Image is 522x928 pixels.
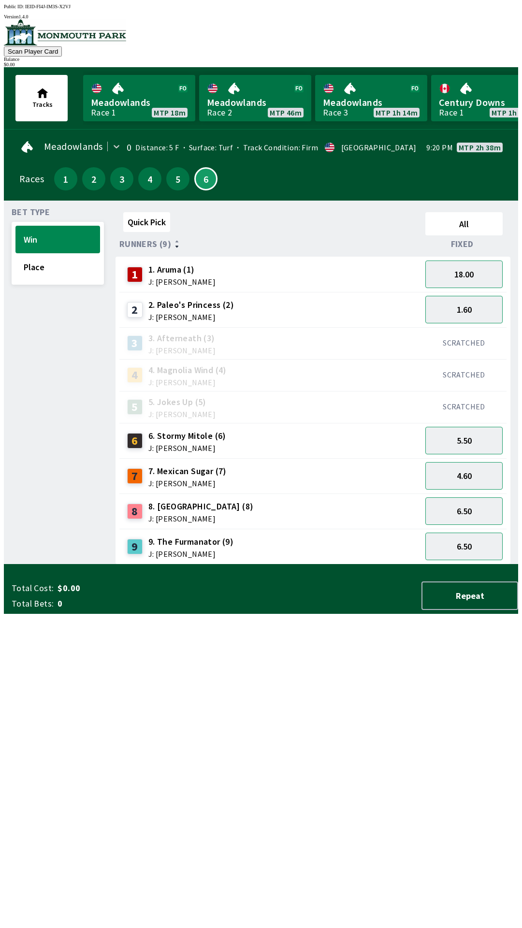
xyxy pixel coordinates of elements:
div: Version 1.4.0 [4,14,518,19]
span: 8. [GEOGRAPHIC_DATA] (8) [148,500,254,513]
button: 5 [166,167,189,190]
span: All [430,218,498,230]
span: Total Cost: [12,582,54,594]
div: $ 0.00 [4,62,518,67]
span: J: [PERSON_NAME] [148,410,216,418]
a: MeadowlandsRace 2MTP 46m [199,75,311,121]
button: 1 [54,167,77,190]
span: 0 [58,598,210,609]
button: Quick Pick [123,212,170,232]
button: 6.50 [425,497,503,525]
span: 2. Paleo's Princess (2) [148,299,234,311]
span: 6.50 [457,506,472,517]
button: 2 [82,167,105,190]
span: 4.60 [457,470,472,481]
span: 5. Jokes Up (5) [148,396,216,408]
span: 5.50 [457,435,472,446]
div: 2 [127,302,143,318]
button: 5.50 [425,427,503,454]
button: Tracks [15,75,68,121]
span: 18.00 [454,269,474,280]
span: Distance: 5 F [135,143,179,152]
span: J: [PERSON_NAME] [148,378,227,386]
span: 4. Magnolia Wind (4) [148,364,227,377]
button: Scan Player Card [4,46,62,57]
span: Meadowlands [323,96,420,109]
div: Races [19,175,44,183]
span: 6. Stormy Mitole (6) [148,430,226,442]
span: J: [PERSON_NAME] [148,444,226,452]
div: SCRATCHED [425,338,503,348]
div: 7 [127,468,143,484]
button: Repeat [421,581,518,610]
span: J: [PERSON_NAME] [148,550,233,558]
button: 4.60 [425,462,503,490]
div: Race 3 [323,109,348,116]
button: 4 [138,167,161,190]
span: Track Condition: Firm [233,143,318,152]
span: 1.60 [457,304,472,315]
div: Fixed [421,239,507,249]
span: MTP 2h 38m [459,144,501,151]
span: 3 [113,175,131,182]
div: 0 [126,144,131,151]
span: MTP 46m [270,109,302,116]
div: 6 [127,433,143,449]
span: Runners (9) [119,240,171,248]
span: 7. Mexican Sugar (7) [148,465,227,478]
span: Repeat [430,590,509,601]
span: 5 [169,175,187,182]
span: Total Bets: [12,598,54,609]
button: All [425,212,503,235]
span: Quick Pick [128,217,166,228]
span: 6 [198,176,214,181]
span: MTP 18m [154,109,186,116]
div: 9 [127,539,143,554]
span: J: [PERSON_NAME] [148,278,216,286]
a: MeadowlandsRace 3MTP 1h 14m [315,75,427,121]
span: J: [PERSON_NAME] [148,313,234,321]
div: SCRATCHED [425,402,503,411]
span: 6.50 [457,541,472,552]
div: Race 1 [439,109,464,116]
span: Tracks [32,100,53,109]
span: 1 [57,175,75,182]
span: MTP 1h 14m [376,109,418,116]
div: [GEOGRAPHIC_DATA] [341,144,417,151]
span: $0.00 [58,582,210,594]
span: Surface: Turf [179,143,233,152]
button: Place [15,253,100,281]
div: 5 [127,399,143,415]
span: Bet Type [12,208,50,216]
span: 4 [141,175,159,182]
button: 18.00 [425,261,503,288]
div: 8 [127,504,143,519]
a: MeadowlandsRace 1MTP 18m [83,75,195,121]
span: Win [24,234,92,245]
span: 9. The Furmanator (9) [148,536,233,548]
div: Runners (9) [119,239,421,249]
button: 6 [194,167,217,190]
span: Fixed [451,240,474,248]
span: 3. Afterneath (3) [148,332,216,345]
button: Win [15,226,100,253]
span: Meadowlands [44,143,102,150]
button: 1.60 [425,296,503,323]
div: Race 1 [91,109,116,116]
span: J: [PERSON_NAME] [148,347,216,354]
span: J: [PERSON_NAME] [148,479,227,487]
div: Balance [4,57,518,62]
div: 1 [127,267,143,282]
span: 1. Aruma (1) [148,263,216,276]
span: Place [24,261,92,273]
div: 4 [127,367,143,383]
span: J: [PERSON_NAME] [148,515,254,522]
span: IEID-FI4J-IM3S-X2VJ [25,4,71,9]
div: 3 [127,335,143,351]
span: 9:20 PM [426,144,453,151]
span: Meadowlands [207,96,304,109]
img: venue logo [4,19,126,45]
div: Public ID: [4,4,518,9]
span: 2 [85,175,103,182]
button: 3 [110,167,133,190]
